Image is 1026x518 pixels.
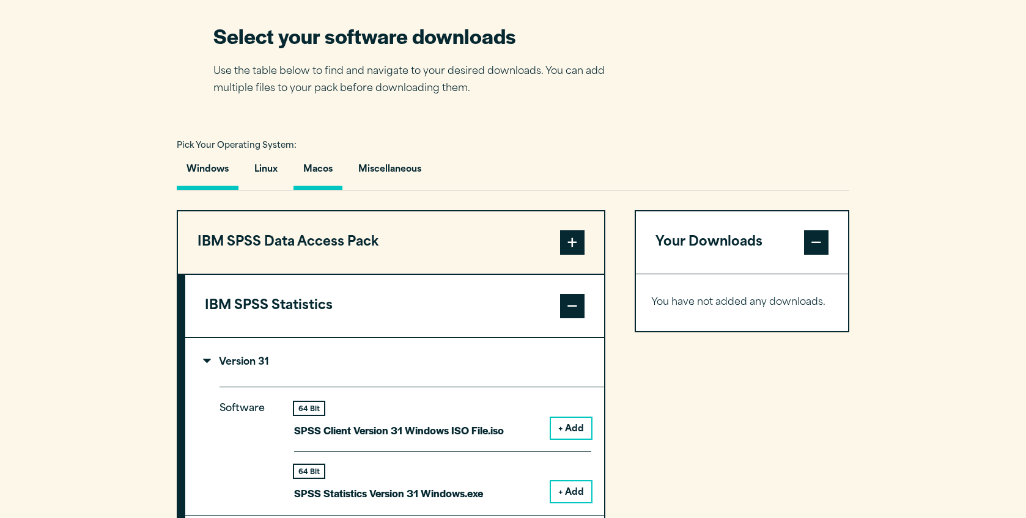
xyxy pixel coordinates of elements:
h2: Select your software downloads [213,22,623,49]
p: Software [220,400,275,492]
button: Macos [293,155,342,190]
span: Pick Your Operating System: [177,142,297,150]
button: IBM SPSS Statistics [185,275,604,337]
button: Your Downloads [636,211,848,274]
div: 64 Bit [294,465,324,478]
p: SPSS Statistics Version 31 Windows.exe [294,484,483,502]
button: Windows [177,155,238,190]
div: Your Downloads [636,274,848,331]
p: You have not added any downloads. [651,294,833,312]
button: Miscellaneous [349,155,431,190]
summary: Version 31 [185,338,604,387]
p: Version 31 [205,357,269,367]
button: IBM SPSS Data Access Pack [178,211,604,274]
p: SPSS Client Version 31 Windows ISO File.iso [294,421,504,439]
button: + Add [551,481,591,502]
button: Linux [245,155,287,190]
button: + Add [551,418,591,439]
div: 64 Bit [294,402,324,415]
p: Use the table below to find and navigate to your desired downloads. You can add multiple files to... [213,63,623,98]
